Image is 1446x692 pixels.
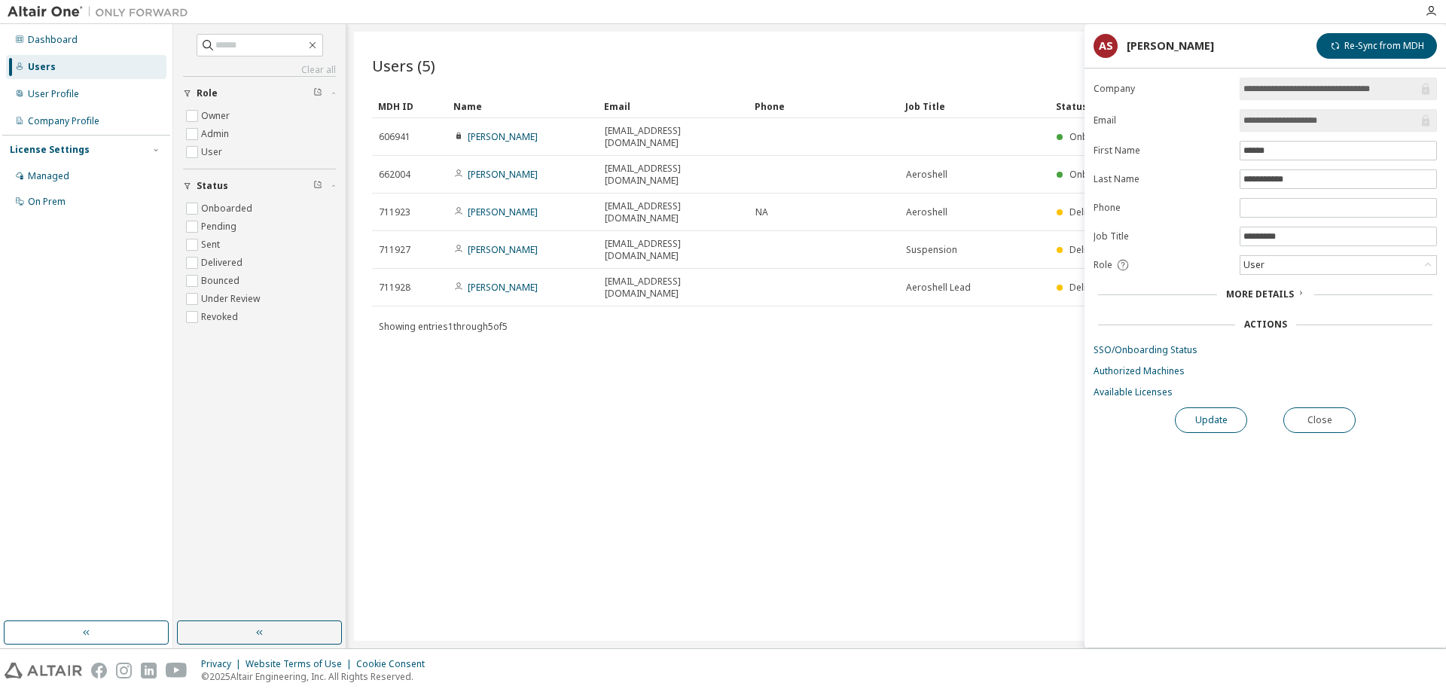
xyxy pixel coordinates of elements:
[1244,319,1287,331] div: Actions
[246,658,356,670] div: Website Terms of Use
[1094,230,1231,242] label: Job Title
[468,130,538,143] a: [PERSON_NAME]
[379,282,410,294] span: 711928
[313,180,322,192] span: Clear filter
[28,88,79,100] div: User Profile
[906,282,971,294] span: Aeroshell Lead
[605,238,742,262] span: [EMAIL_ADDRESS][DOMAIN_NAME]
[905,94,1044,118] div: Job Title
[28,61,56,73] div: Users
[183,77,336,110] button: Role
[166,663,188,678] img: youtube.svg
[197,180,228,192] span: Status
[183,169,336,203] button: Status
[906,169,947,181] span: Aeroshell
[201,236,223,254] label: Sent
[468,281,538,294] a: [PERSON_NAME]
[8,5,196,20] img: Altair One
[197,87,218,99] span: Role
[605,200,742,224] span: [EMAIL_ADDRESS][DOMAIN_NAME]
[1069,206,1111,218] span: Delivered
[201,308,241,326] label: Revoked
[28,34,78,46] div: Dashboard
[5,663,82,678] img: altair_logo.svg
[1069,243,1111,256] span: Delivered
[453,94,592,118] div: Name
[201,670,434,683] p: © 2025 Altair Engineering, Inc. All Rights Reserved.
[313,87,322,99] span: Clear filter
[755,206,768,218] span: NA
[468,243,538,256] a: [PERSON_NAME]
[1094,83,1231,95] label: Company
[1094,259,1112,271] span: Role
[605,276,742,300] span: [EMAIL_ADDRESS][DOMAIN_NAME]
[379,320,508,333] span: Showing entries 1 through 5 of 5
[28,170,69,182] div: Managed
[1094,202,1231,214] label: Phone
[1226,288,1294,300] span: More Details
[379,244,410,256] span: 711927
[906,206,947,218] span: Aeroshell
[1175,407,1247,433] button: Update
[1069,281,1111,294] span: Delivered
[372,55,435,76] span: Users (5)
[28,196,66,208] div: On Prem
[1094,145,1231,157] label: First Name
[1069,168,1121,181] span: Onboarded
[1056,94,1342,118] div: Status
[1094,386,1437,398] a: Available Licenses
[604,94,743,118] div: Email
[605,125,742,149] span: [EMAIL_ADDRESS][DOMAIN_NAME]
[1316,33,1437,59] button: Re-Sync from MDH
[468,168,538,181] a: [PERSON_NAME]
[183,64,336,76] a: Clear all
[1094,114,1231,127] label: Email
[201,107,233,125] label: Owner
[605,163,742,187] span: [EMAIL_ADDRESS][DOMAIN_NAME]
[1127,40,1214,52] div: [PERSON_NAME]
[1094,173,1231,185] label: Last Name
[379,131,410,143] span: 606941
[201,143,225,161] label: User
[755,94,893,118] div: Phone
[201,254,246,272] label: Delivered
[1094,365,1437,377] a: Authorized Machines
[10,144,90,156] div: License Settings
[356,658,434,670] div: Cookie Consent
[201,125,232,143] label: Admin
[379,169,410,181] span: 662004
[468,206,538,218] a: [PERSON_NAME]
[379,206,410,218] span: 711923
[116,663,132,678] img: instagram.svg
[906,244,957,256] span: Suspension
[201,658,246,670] div: Privacy
[1094,344,1437,356] a: SSO/Onboarding Status
[1283,407,1356,433] button: Close
[91,663,107,678] img: facebook.svg
[201,290,263,308] label: Under Review
[1240,256,1436,274] div: User
[201,272,243,290] label: Bounced
[201,218,239,236] label: Pending
[1094,34,1118,58] div: AS
[1069,130,1121,143] span: Onboarded
[28,115,99,127] div: Company Profile
[1241,257,1267,273] div: User
[378,94,441,118] div: MDH ID
[201,200,255,218] label: Onboarded
[141,663,157,678] img: linkedin.svg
